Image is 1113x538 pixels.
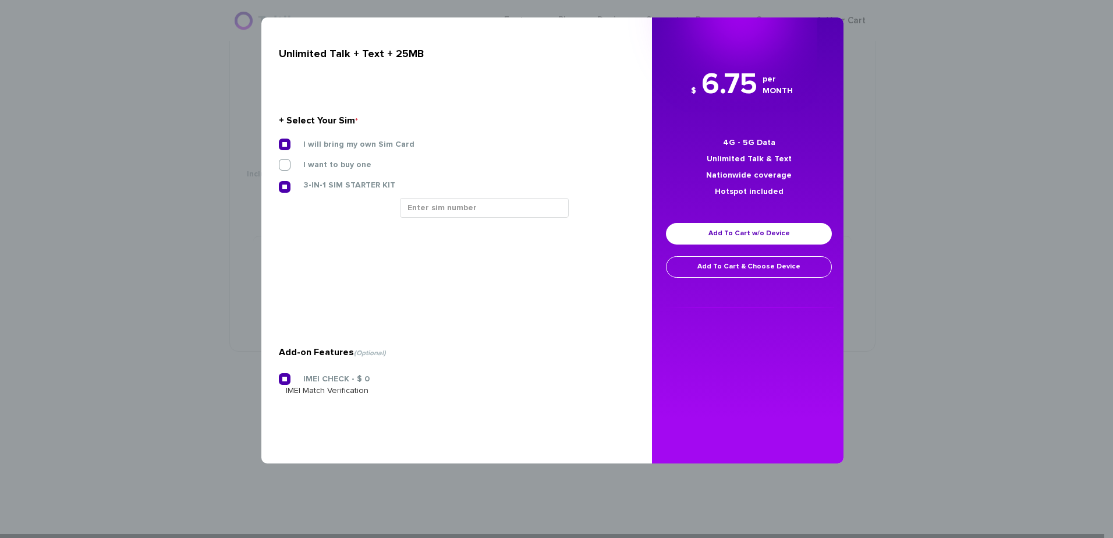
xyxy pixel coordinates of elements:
[286,374,370,384] label: IMEI CHECK - $ 0
[286,139,414,150] label: I will bring my own Sim Card
[286,385,626,397] div: IMEI Match Verification
[666,223,832,245] a: Add To Cart w/o Device
[400,198,569,218] input: Enter sim number
[664,151,834,167] li: Unlimited Talk & Text
[664,167,834,183] li: Nationwide coverage
[279,111,626,130] div: + Select Your Sim
[666,256,832,278] a: Add To Cart & Choose Device
[763,85,793,97] i: MONTH
[354,350,386,357] span: (Optional)
[664,134,834,151] li: 4G - 5G Data
[701,70,757,100] span: 6.75
[286,180,395,190] label: 3-IN-1 SIM STARTER KIT
[286,160,371,170] label: I want to buy one
[279,343,626,362] div: Add-on Features
[664,183,834,200] li: Hotspot included
[279,44,626,65] div: Unlimited Talk + Text + 25MB
[763,73,793,85] i: per
[691,87,696,95] span: $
